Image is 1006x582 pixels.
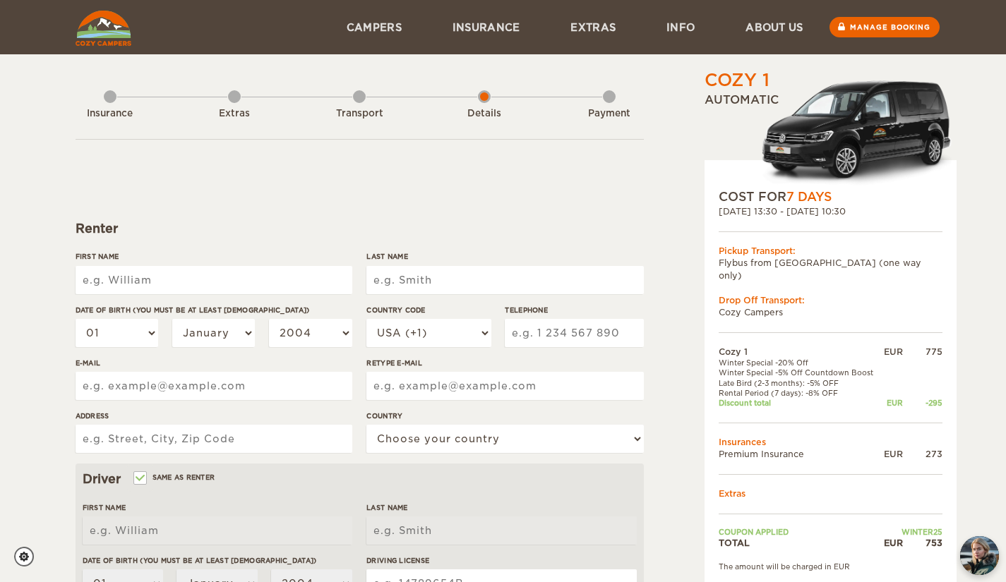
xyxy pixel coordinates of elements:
[366,516,636,545] input: e.g. Smith
[76,251,352,262] label: First Name
[719,306,942,318] td: Cozy Campers
[719,368,881,377] td: Winter Special -5% Off Countdown Boost
[719,388,881,398] td: Rental Period (7 days): -8% OFF
[880,537,902,549] div: EUR
[719,378,881,388] td: Late Bird (2-3 months): -5% OFF
[880,448,902,460] div: EUR
[880,527,942,537] td: WINTER25
[76,220,644,237] div: Renter
[366,502,636,513] label: Last Name
[76,425,352,453] input: e.g. Street, City, Zip Code
[71,107,149,121] div: Insurance
[719,527,881,537] td: Coupon applied
[705,92,957,188] div: Automatic
[880,398,902,408] div: EUR
[83,502,352,513] label: First Name
[705,68,770,92] div: Cozy 1
[366,266,643,294] input: e.g. Smith
[445,107,523,121] div: Details
[880,346,902,358] div: EUR
[719,245,942,257] div: Pickup Transport:
[570,107,648,121] div: Payment
[76,358,352,368] label: E-mail
[366,358,643,368] label: Retype E-mail
[321,107,398,121] div: Transport
[761,80,957,188] img: Volkswagen-Caddy-MaxiCrew_.png
[196,107,273,121] div: Extras
[135,471,215,484] label: Same as renter
[719,188,942,205] div: COST FOR
[719,487,942,499] td: Extras
[83,471,637,487] div: Driver
[135,475,144,484] input: Same as renter
[366,555,636,566] label: Driving License
[786,190,832,204] span: 7 Days
[903,537,942,549] div: 753
[903,448,942,460] div: 273
[76,11,131,46] img: Cozy Campers
[366,251,643,262] label: Last Name
[719,436,942,448] td: Insurances
[76,372,352,400] input: e.g. example@example.com
[903,346,942,358] div: 775
[505,319,643,347] input: e.g. 1 234 567 890
[719,562,942,571] div: The amount will be charged in EUR
[366,305,491,315] label: Country Code
[505,305,643,315] label: Telephone
[960,536,999,575] img: Freyja at Cozy Campers
[76,305,352,315] label: Date of birth (You must be at least [DEMOGRAPHIC_DATA])
[719,257,942,281] td: Flybus from [GEOGRAPHIC_DATA] (one way only)
[719,398,881,408] td: Discount total
[719,537,881,549] td: TOTAL
[719,448,881,460] td: Premium Insurance
[719,346,881,358] td: Cozy 1
[83,555,352,566] label: Date of birth (You must be at least [DEMOGRAPHIC_DATA])
[719,205,942,217] div: [DATE] 13:30 - [DATE] 10:30
[719,358,881,368] td: Winter Special -20% Off
[719,294,942,306] div: Drop Off Transport:
[14,547,43,566] a: Cookie settings
[76,411,352,421] label: Address
[960,536,999,575] button: chat-button
[830,17,940,37] a: Manage booking
[366,372,643,400] input: e.g. example@example.com
[83,516,352,545] input: e.g. William
[366,411,643,421] label: Country
[903,398,942,408] div: -295
[76,266,352,294] input: e.g. William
